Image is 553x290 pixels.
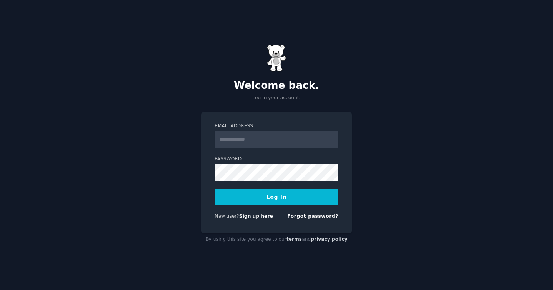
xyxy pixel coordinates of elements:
[215,189,338,205] button: Log In
[215,213,239,219] span: New user?
[215,156,338,163] label: Password
[239,213,273,219] a: Sign up here
[286,237,302,242] a: terms
[311,237,348,242] a: privacy policy
[201,95,352,102] p: Log in your account.
[267,45,286,72] img: Gummy Bear
[201,80,352,92] h2: Welcome back.
[215,123,338,130] label: Email Address
[287,213,338,219] a: Forgot password?
[201,233,352,246] div: By using this site you agree to our and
